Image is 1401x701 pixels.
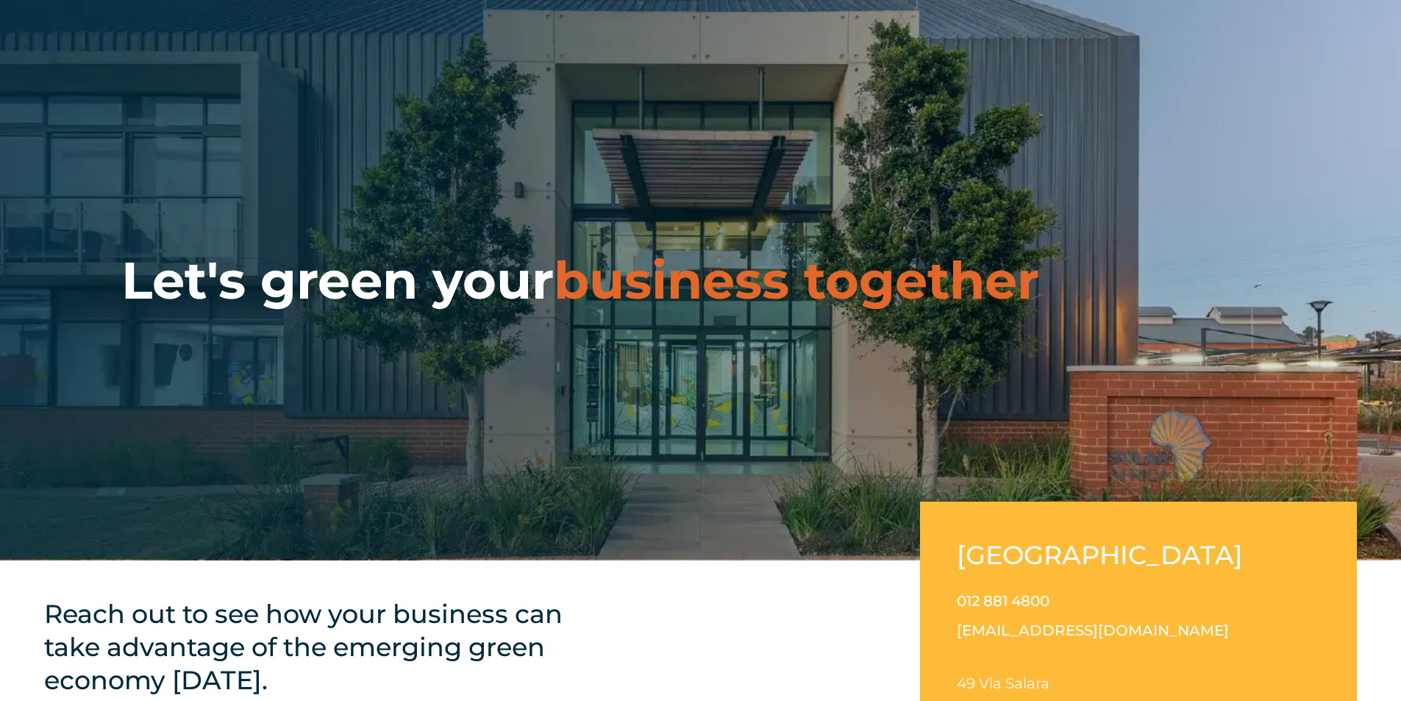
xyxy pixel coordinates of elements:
a: 012 881 4800 [957,592,1049,610]
span: 49 Via Salara [957,675,1049,692]
a: [EMAIL_ADDRESS][DOMAIN_NAME] [957,622,1229,639]
h4: Reach out to see how your business can take advantage of the emerging green economy [DATE]. [44,597,596,697]
h2: [GEOGRAPHIC_DATA] [957,538,1255,572]
h1: Let's green your [121,249,1039,312]
span: business together [554,249,1039,312]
